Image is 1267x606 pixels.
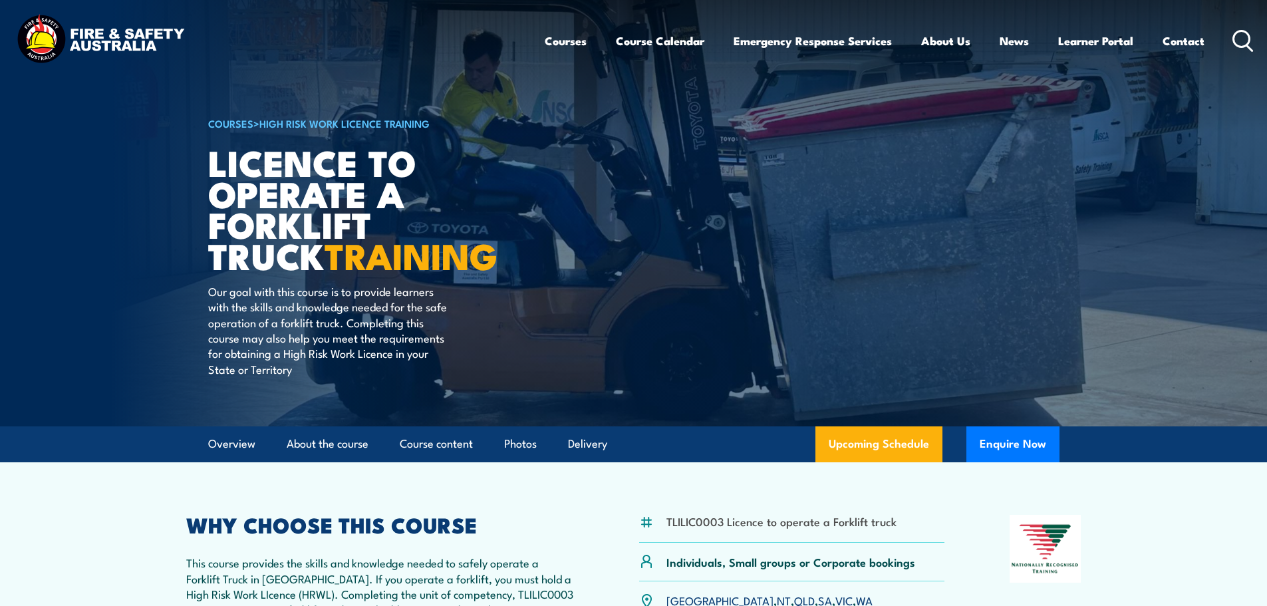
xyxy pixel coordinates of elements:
h2: WHY CHOOSE THIS COURSE [186,515,575,533]
li: TLILIC0003 Licence to operate a Forklift truck [666,514,897,529]
a: Contact [1163,23,1204,59]
a: About Us [921,23,970,59]
a: Courses [545,23,587,59]
img: Nationally Recognised Training logo. [1010,515,1081,583]
a: High Risk Work Licence Training [259,116,430,130]
a: Overview [208,426,255,462]
a: Course Calendar [616,23,704,59]
a: Learner Portal [1058,23,1133,59]
a: Delivery [568,426,607,462]
a: COURSES [208,116,253,130]
h6: > [208,115,537,131]
a: Emergency Response Services [734,23,892,59]
a: About the course [287,426,368,462]
p: Our goal with this course is to provide learners with the skills and knowledge needed for the saf... [208,283,451,377]
button: Enquire Now [966,426,1059,462]
strong: TRAINING [325,227,497,282]
a: Course content [400,426,473,462]
p: Individuals, Small groups or Corporate bookings [666,554,915,569]
a: News [1000,23,1029,59]
a: Upcoming Schedule [815,426,942,462]
h1: Licence to operate a forklift truck [208,146,537,271]
a: Photos [504,426,537,462]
